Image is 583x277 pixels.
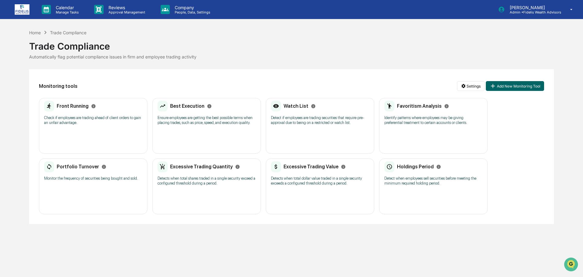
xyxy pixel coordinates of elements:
div: Automatically flag potential compliance issues in firm and employee trading activity [29,54,554,59]
h2: Excessive Trading Value [284,164,338,170]
div: 🗄️ [44,78,49,83]
p: Detects when total dollar value traded in a single security exceeds a configured threshold during... [271,176,369,186]
h2: Portfolio Turnover [57,164,99,170]
h2: Excessive Trading Quantity [170,164,233,170]
p: How can we help? [6,13,112,23]
h2: Watch List [284,103,308,109]
svg: Info [311,104,316,109]
img: 1746055101610-c473b297-6a78-478c-a979-82029cc54cd1 [6,47,17,58]
svg: Info [444,104,449,109]
a: 🖐️Preclearance [4,75,42,86]
svg: Info [436,164,441,169]
button: Start new chat [104,49,112,56]
p: Admin • Fidelis Wealth Advisors [505,10,561,14]
span: Data Lookup [12,89,39,95]
p: Approval Management [104,10,148,14]
div: We're available if you need us! [21,53,78,58]
p: Calendar [51,5,82,10]
div: 🔎 [6,89,11,94]
h2: Holdings Period [397,164,434,170]
a: 🗄️Attestations [42,75,78,86]
iframe: Open customer support [563,257,580,273]
svg: Info [101,164,106,169]
div: Trade Compliance [50,30,86,35]
span: Attestations [51,77,76,83]
svg: Info [341,164,346,169]
p: Check if employees are trading ahead of client orders to gain an unfair advantage. [44,115,142,125]
svg: Info [91,104,96,109]
svg: Info [207,104,212,109]
p: Monitor the frequency of securities being bought and sold. [44,176,142,181]
div: 🖐️ [6,78,11,83]
p: Reviews [104,5,148,10]
p: Detects when total shares traded in a single security exceed a configured threshold during a period. [158,176,256,186]
p: [PERSON_NAME] [505,5,561,10]
p: Manage Tasks [51,10,82,14]
a: 🔎Data Lookup [4,86,41,97]
h2: Front Running [57,103,89,109]
h2: Best Execution [170,103,204,109]
span: Pylon [61,104,74,108]
h2: Favoritism Analysis [397,103,442,109]
p: Identify patterns where employees may be giving preferential treatment to certain accounts or cli... [384,115,482,125]
p: People, Data, Settings [170,10,213,14]
p: Detect when employees sell securities before meeting the minimum required holding period. [384,176,482,186]
p: Detect if employees are trading securities that require pre-approval due to being on a restricted... [271,115,369,125]
div: Home [29,30,41,35]
p: Ensure employees are getting the best possible terms when placing trades, such as price, speed, a... [158,115,256,125]
h2: Monitoring tools [39,83,78,89]
svg: Info [235,164,240,169]
button: Add New Monitoring Tool [486,81,544,91]
a: Powered byPylon [43,103,74,108]
img: logo [15,4,29,15]
p: Company [170,5,213,10]
button: Settings [457,81,485,91]
div: Trade Compliance [29,36,554,52]
div: Start new chat [21,47,101,53]
span: Preclearance [12,77,40,83]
